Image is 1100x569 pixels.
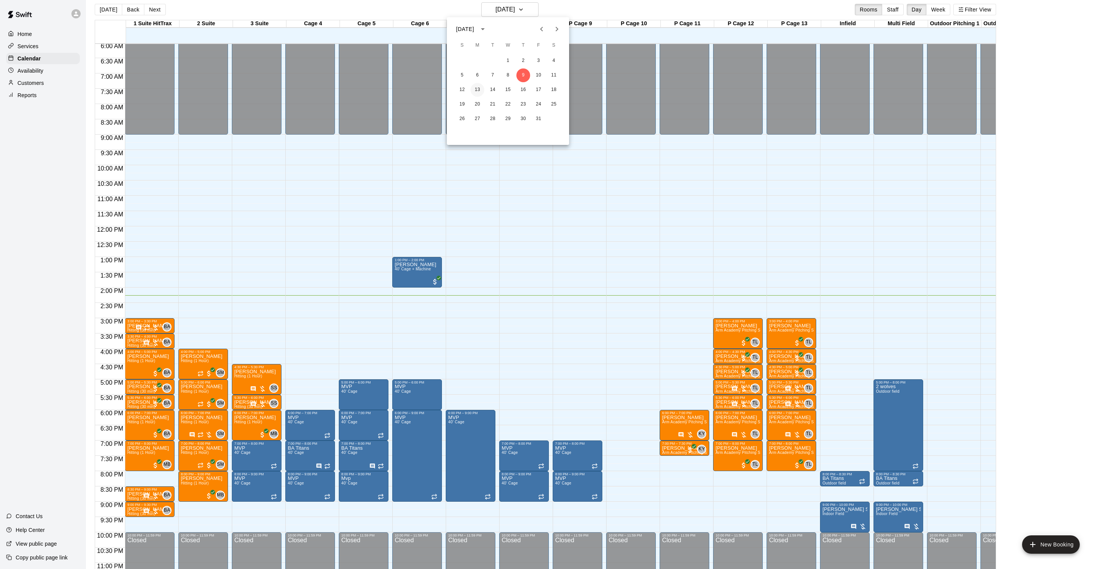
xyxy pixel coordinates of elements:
div: [DATE] [456,25,474,33]
span: Tuesday [486,38,500,53]
button: 14 [486,83,500,97]
button: 10 [532,68,545,82]
button: 28 [486,112,500,126]
button: 15 [501,83,515,97]
button: 12 [455,83,469,97]
span: Sunday [455,38,469,53]
button: 1 [501,54,515,68]
button: 25 [547,98,561,111]
button: 21 [486,98,500,111]
button: 2 [516,54,530,68]
button: 29 [501,112,515,126]
button: 3 [532,54,545,68]
span: Friday [532,38,545,53]
button: calendar view is open, switch to year view [476,23,489,36]
button: 4 [547,54,561,68]
button: 27 [471,112,484,126]
span: Saturday [547,38,561,53]
span: Thursday [516,38,530,53]
button: 30 [516,112,530,126]
button: 6 [471,68,484,82]
button: 24 [532,98,545,111]
button: 26 [455,112,469,126]
button: Previous month [534,21,549,37]
button: 7 [486,68,500,82]
button: 23 [516,98,530,111]
button: 5 [455,68,469,82]
span: Wednesday [501,38,515,53]
button: 11 [547,68,561,82]
button: 13 [471,83,484,97]
button: 8 [501,68,515,82]
button: 9 [516,68,530,82]
button: Next month [549,21,565,37]
button: 31 [532,112,545,126]
button: 19 [455,98,469,111]
button: 20 [471,98,484,111]
button: 17 [532,83,545,97]
button: 18 [547,83,561,97]
button: 16 [516,83,530,97]
button: 22 [501,98,515,111]
span: Monday [471,38,484,53]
